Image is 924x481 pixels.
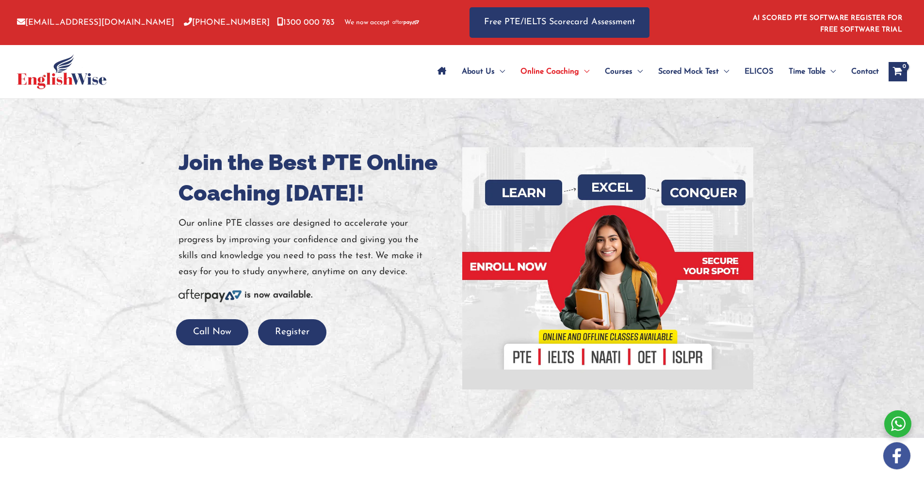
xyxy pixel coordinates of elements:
span: Scored Mock Test [658,55,719,89]
a: About UsMenu Toggle [454,55,513,89]
a: AI SCORED PTE SOFTWARE REGISTER FOR FREE SOFTWARE TRIAL [753,15,903,33]
a: [PHONE_NUMBER] [184,18,270,27]
a: CoursesMenu Toggle [597,55,650,89]
img: cropped-ew-logo [17,54,107,89]
button: Register [258,319,326,346]
a: Call Now [176,327,248,337]
span: Menu Toggle [826,55,836,89]
span: ELICOS [745,55,773,89]
span: Courses [605,55,632,89]
a: [EMAIL_ADDRESS][DOMAIN_NAME] [17,18,174,27]
a: Contact [843,55,879,89]
a: Time TableMenu Toggle [781,55,843,89]
a: Scored Mock TestMenu Toggle [650,55,737,89]
span: Menu Toggle [579,55,589,89]
img: white-facebook.png [883,442,910,469]
b: is now available. [244,291,312,300]
span: Menu Toggle [632,55,643,89]
a: Register [258,327,326,337]
span: Contact [851,55,879,89]
span: Time Table [789,55,826,89]
h1: Join the Best PTE Online Coaching [DATE]! [178,147,455,208]
a: Free PTE/IELTS Scorecard Assessment [470,7,649,38]
img: Afterpay-Logo [392,20,419,25]
p: Our online PTE classes are designed to accelerate your progress by improving your confidence and ... [178,216,455,280]
aside: Header Widget 1 [747,7,907,38]
a: View Shopping Cart, empty [889,62,907,81]
button: Call Now [176,319,248,346]
nav: Site Navigation: Main Menu [430,55,879,89]
span: We now accept [344,18,389,28]
a: ELICOS [737,55,781,89]
span: Online Coaching [520,55,579,89]
a: 1300 000 783 [277,18,335,27]
img: Afterpay-Logo [178,289,242,302]
a: Online CoachingMenu Toggle [513,55,597,89]
span: Menu Toggle [719,55,729,89]
span: Menu Toggle [495,55,505,89]
span: About Us [462,55,495,89]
